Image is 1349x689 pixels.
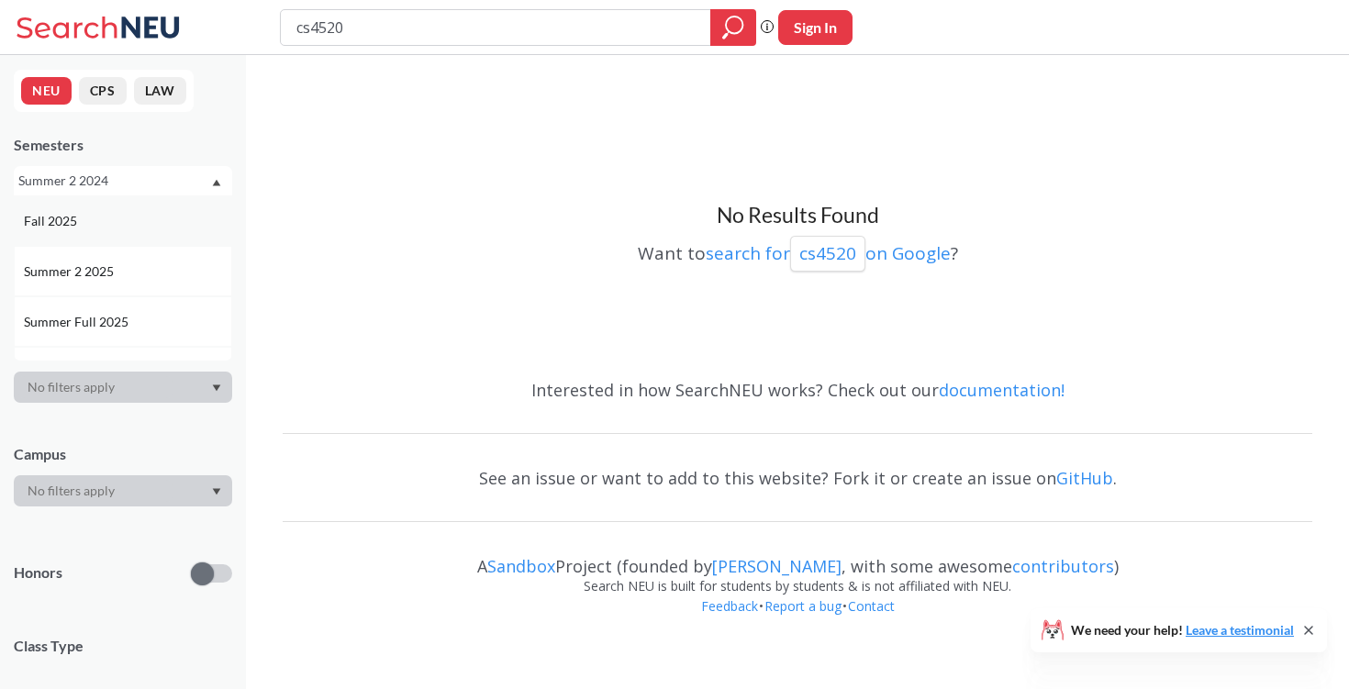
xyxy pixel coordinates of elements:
[134,77,186,105] button: LAW
[14,166,232,195] div: Summer 2 2024Dropdown arrowFall 2025Summer 2 2025Summer Full 2025Summer 1 2025Spring 2025Fall 202...
[283,451,1312,505] div: See an issue or want to add to this website? Fork it or create an issue on .
[722,15,744,40] svg: magnifying glass
[778,10,853,45] button: Sign In
[283,202,1312,229] h3: No Results Found
[706,241,951,265] a: search forcs4520on Google
[710,9,756,46] div: magnifying glass
[212,488,221,495] svg: Dropdown arrow
[14,475,232,506] div: Dropdown arrow
[700,597,759,615] a: Feedback
[764,597,842,615] a: Report a bug
[14,562,62,583] p: Honors
[1186,622,1294,638] a: Leave a testimonial
[14,636,232,656] span: Class Type
[14,135,232,155] div: Semesters
[295,12,697,43] input: Class, professor, course number, "phrase"
[24,312,132,332] span: Summer Full 2025
[79,77,127,105] button: CPS
[14,372,232,403] div: Dropdown arrow
[1071,624,1294,637] span: We need your help!
[212,179,221,186] svg: Dropdown arrow
[14,444,232,464] div: Campus
[939,379,1065,401] a: documentation!
[18,171,210,191] div: Summer 2 2024
[283,229,1312,272] div: Want to ?
[283,596,1312,644] div: • •
[21,77,72,105] button: NEU
[799,241,856,266] p: cs4520
[1056,467,1113,489] a: GitHub
[1012,555,1114,577] a: contributors
[24,211,81,231] span: Fall 2025
[212,384,221,392] svg: Dropdown arrow
[283,576,1312,596] div: Search NEU is built for students by students & is not affiliated with NEU.
[24,261,117,282] span: Summer 2 2025
[283,539,1312,576] div: A Project (founded by , with some awesome )
[283,363,1312,417] div: Interested in how SearchNEU works? Check out our
[487,555,555,577] a: Sandbox
[712,555,842,577] a: [PERSON_NAME]
[847,597,896,615] a: Contact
